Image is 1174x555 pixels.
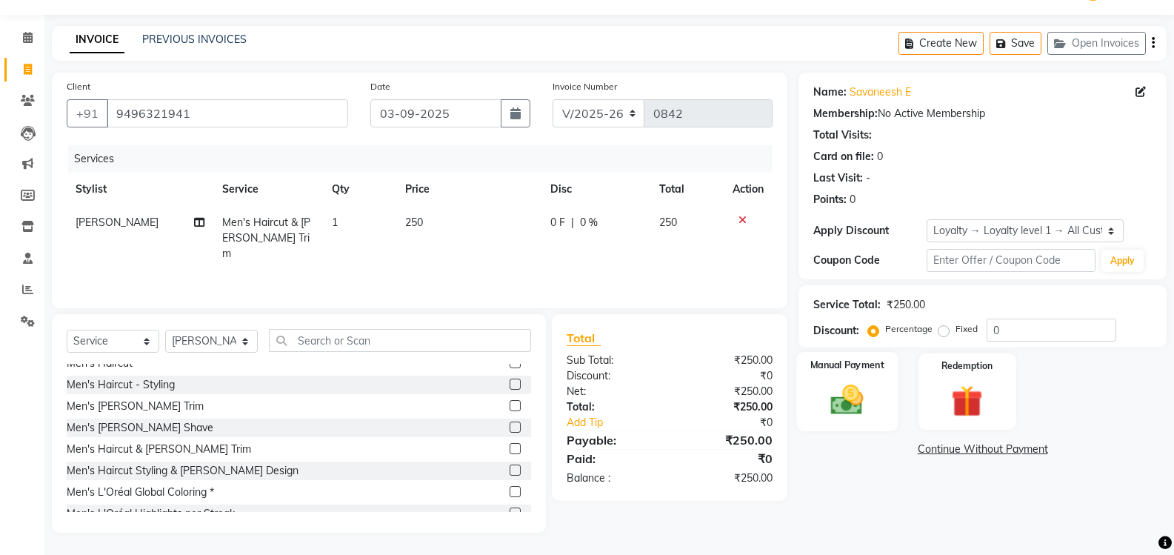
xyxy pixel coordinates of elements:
a: INVOICE [70,27,124,53]
div: Name: [813,84,847,100]
span: 0 F [550,215,565,230]
div: Sub Total: [556,353,670,368]
input: Search by Name/Mobile/Email/Code [107,99,348,127]
div: - [866,170,870,186]
div: ₹250.00 [670,431,784,449]
span: 1 [332,216,338,229]
input: Enter Offer / Coupon Code [927,249,1095,272]
a: PREVIOUS INVOICES [142,33,247,46]
div: Men's Haircut - Styling [67,377,175,393]
input: Search or Scan [269,329,531,352]
div: Points: [813,192,847,207]
th: Service [213,173,323,206]
div: No Active Membership [813,106,1152,122]
div: ₹0 [670,450,784,468]
div: Paid: [556,450,670,468]
div: Net: [556,384,670,399]
div: ₹250.00 [670,353,784,368]
label: Redemption [941,359,993,373]
label: Fixed [955,322,978,336]
div: 0 [877,149,883,164]
button: Save [990,32,1041,55]
div: 0 [850,192,856,207]
th: Price [396,173,541,206]
div: Men's Haircut & [PERSON_NAME] Trim [67,442,251,457]
div: Card on file: [813,149,874,164]
div: Payable: [556,431,670,449]
button: +91 [67,99,108,127]
div: Total Visits: [813,127,872,143]
div: Men's L'Oréal Global Coloring * [67,485,214,500]
div: Men's [PERSON_NAME] Shave [67,420,213,436]
a: Continue Without Payment [801,442,1164,457]
span: Total [567,330,601,346]
span: 0 % [580,215,598,230]
div: Service Total: [813,297,881,313]
div: Discount: [556,368,670,384]
th: Total [650,173,724,206]
a: Savaneesh E [850,84,911,100]
th: Disc [541,173,651,206]
div: ₹250.00 [670,471,784,486]
div: Men's Haircut [67,356,133,371]
div: ₹250.00 [670,399,784,415]
label: Manual Payment [810,358,884,372]
div: ₹250.00 [670,384,784,399]
label: Invoice Number [553,80,617,93]
div: Membership: [813,106,878,122]
label: Date [370,80,390,93]
span: [PERSON_NAME] [76,216,159,229]
span: 250 [405,216,423,229]
a: Add Tip [556,415,689,431]
span: | [571,215,574,230]
button: Apply [1101,250,1144,272]
th: Qty [323,173,396,206]
img: _gift.svg [941,382,993,421]
div: Coupon Code [813,253,926,268]
span: Men's Haircut & [PERSON_NAME] Trim [222,216,310,260]
div: Total: [556,399,670,415]
img: _cash.svg [821,381,873,419]
div: Apply Discount [813,223,926,239]
label: Client [67,80,90,93]
th: Stylist [67,173,213,206]
div: Men's L'Oréal Highlights per Streak [67,506,235,522]
div: Men's Haircut Styling & [PERSON_NAME] Design [67,463,298,479]
div: Discount: [813,323,859,339]
div: Services [68,145,784,173]
div: ₹250.00 [887,297,925,313]
div: ₹0 [689,415,784,431]
div: Balance : [556,471,670,486]
div: Men's [PERSON_NAME] Trim [67,399,204,414]
label: Percentage [885,322,933,336]
button: Create New [898,32,984,55]
div: ₹0 [670,368,784,384]
button: Open Invoices [1047,32,1146,55]
span: 250 [659,216,677,229]
th: Action [724,173,773,206]
div: Last Visit: [813,170,863,186]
